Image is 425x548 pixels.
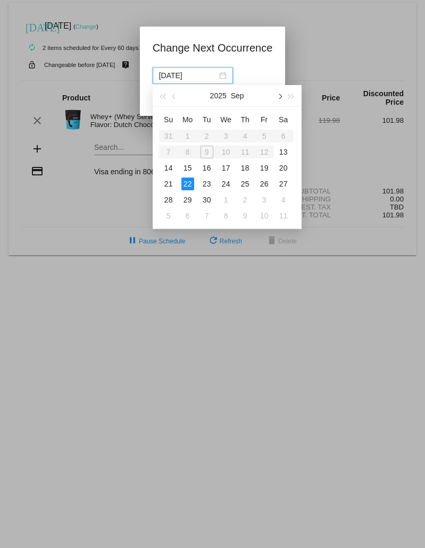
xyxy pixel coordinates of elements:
th: Fri [255,111,274,128]
div: 24 [220,178,232,190]
td: 9/22/2025 [178,176,197,192]
div: 20 [277,162,290,174]
div: 13 [277,146,290,158]
td: 9/16/2025 [197,160,216,176]
td: 10/3/2025 [255,192,274,208]
td: 9/27/2025 [274,176,293,192]
td: 10/9/2025 [236,208,255,224]
div: 11 [277,209,290,222]
div: 2 [239,193,252,206]
div: 22 [181,178,194,190]
div: 7 [201,209,213,222]
td: 9/28/2025 [159,192,178,208]
th: Thu [236,111,255,128]
td: 9/13/2025 [274,144,293,160]
td: 9/24/2025 [216,176,236,192]
button: Last year (Control + left) [157,85,169,106]
td: 10/8/2025 [216,208,236,224]
td: 10/4/2025 [274,192,293,208]
div: 4 [277,193,290,206]
td: 9/18/2025 [236,160,255,176]
td: 9/20/2025 [274,160,293,176]
td: 10/7/2025 [197,208,216,224]
td: 9/29/2025 [178,192,197,208]
div: 3 [258,193,271,206]
div: 18 [239,162,252,174]
td: 9/21/2025 [159,176,178,192]
td: 9/25/2025 [236,176,255,192]
div: 1 [220,193,232,206]
td: 10/10/2025 [255,208,274,224]
td: 9/23/2025 [197,176,216,192]
td: 9/26/2025 [255,176,274,192]
button: Sep [231,85,244,106]
td: 9/30/2025 [197,192,216,208]
div: 19 [258,162,271,174]
th: Tue [197,111,216,128]
td: 10/2/2025 [236,192,255,208]
td: 10/11/2025 [274,208,293,224]
button: Next month (PageDown) [273,85,285,106]
td: 10/1/2025 [216,192,236,208]
td: 9/19/2025 [255,160,274,176]
td: 9/15/2025 [178,160,197,176]
th: Mon [178,111,197,128]
button: Previous month (PageUp) [169,85,180,106]
div: 28 [162,193,175,206]
button: 2025 [210,85,227,106]
div: 14 [162,162,175,174]
th: Sun [159,111,178,128]
h1: Change Next Occurrence [153,39,273,56]
td: 10/5/2025 [159,208,178,224]
td: 9/17/2025 [216,160,236,176]
div: 9 [239,209,252,222]
div: 5 [162,209,175,222]
div: 21 [162,178,175,190]
div: 27 [277,178,290,190]
input: Select date [159,70,217,81]
td: 9/14/2025 [159,160,178,176]
div: 23 [201,178,213,190]
button: Next year (Control + right) [285,85,297,106]
td: 10/6/2025 [178,208,197,224]
th: Sat [274,111,293,128]
div: 30 [201,193,213,206]
div: 29 [181,193,194,206]
div: 25 [239,178,252,190]
div: 26 [258,178,271,190]
div: 8 [220,209,232,222]
div: 17 [220,162,232,174]
div: 15 [181,162,194,174]
div: 6 [181,209,194,222]
th: Wed [216,111,236,128]
div: 10 [258,209,271,222]
div: 16 [201,162,213,174]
